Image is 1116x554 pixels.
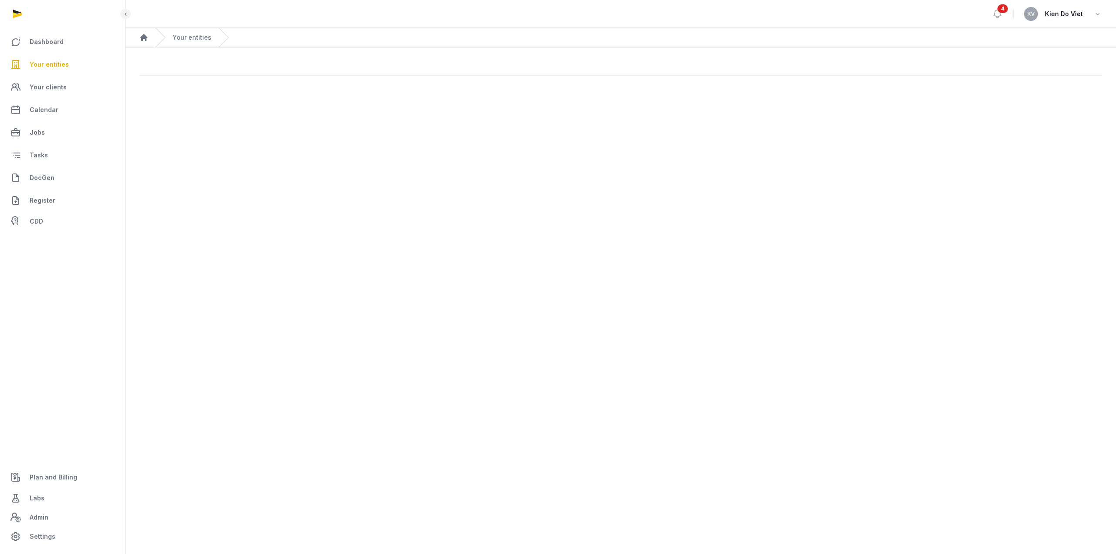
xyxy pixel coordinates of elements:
[30,37,64,47] span: Dashboard
[30,105,58,115] span: Calendar
[7,122,118,143] a: Jobs
[30,82,67,92] span: Your clients
[30,150,48,160] span: Tasks
[30,173,54,183] span: DocGen
[7,213,118,230] a: CDD
[30,512,48,523] span: Admin
[30,195,55,206] span: Register
[1045,9,1083,19] span: Kien Do Viet
[30,493,44,503] span: Labs
[7,167,118,188] a: DocGen
[7,467,118,488] a: Plan and Billing
[7,99,118,120] a: Calendar
[7,54,118,75] a: Your entities
[7,526,118,547] a: Settings
[173,33,211,42] a: Your entities
[30,216,43,227] span: CDD
[1024,7,1038,21] button: KV
[7,145,118,166] a: Tasks
[7,190,118,211] a: Register
[126,28,1116,48] nav: Breadcrumb
[30,472,77,483] span: Plan and Billing
[7,488,118,509] a: Labs
[7,77,118,98] a: Your clients
[7,509,118,526] a: Admin
[7,31,118,52] a: Dashboard
[997,4,1008,13] span: 4
[30,531,55,542] span: Settings
[30,59,69,70] span: Your entities
[30,127,45,138] span: Jobs
[1028,11,1035,17] span: KV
